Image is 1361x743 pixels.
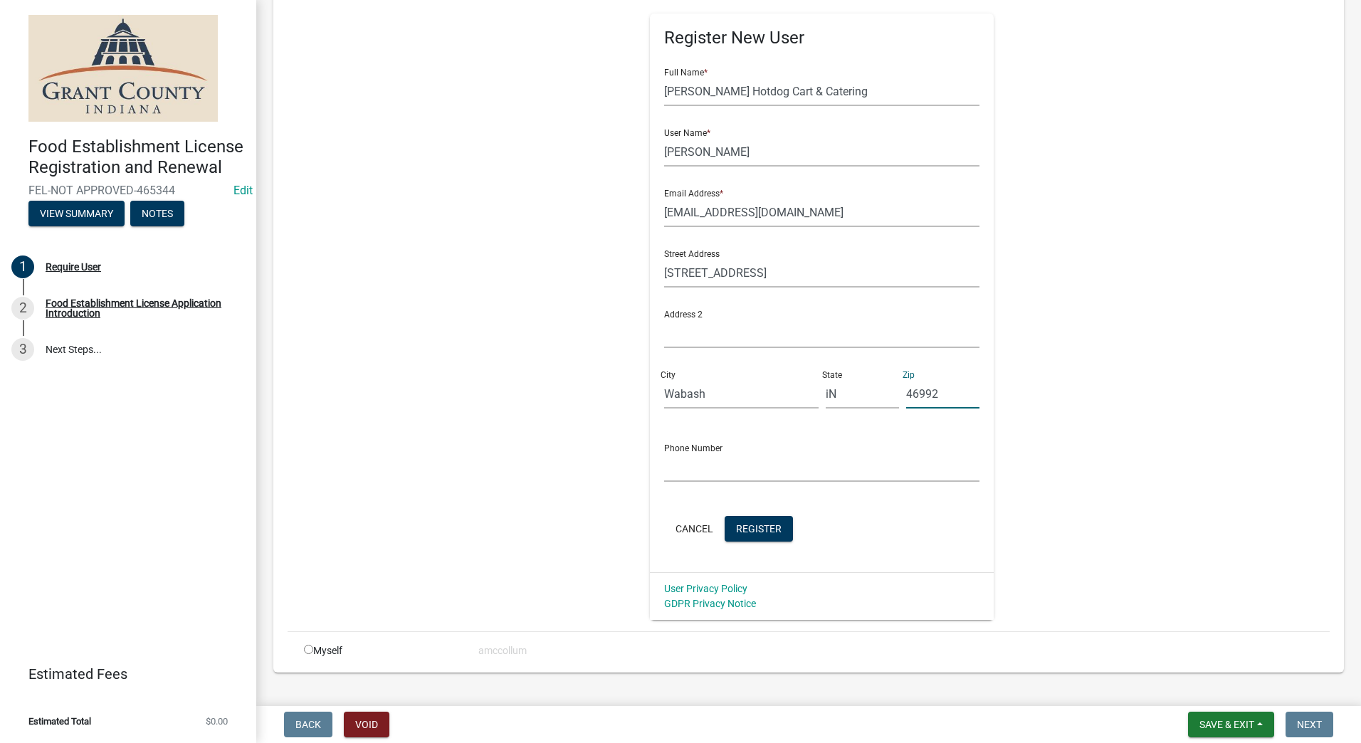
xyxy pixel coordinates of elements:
div: 2 [11,297,34,320]
span: Register [736,522,782,534]
button: Save & Exit [1188,712,1274,737]
button: Next [1286,712,1333,737]
span: FEL-NOT APPROVED-465344 [28,184,228,197]
button: Register [725,516,793,542]
img: Grant County, Indiana [28,15,218,122]
h4: Food Establishment License Registration and Renewal [28,137,245,178]
button: Void [344,712,389,737]
a: GDPR Privacy Notice [664,598,756,609]
span: Save & Exit [1199,719,1254,730]
button: View Summary [28,201,125,226]
span: Back [295,719,321,730]
span: Next [1297,719,1322,730]
a: User Privacy Policy [664,583,747,594]
button: Notes [130,201,184,226]
h5: Register New User [664,28,979,48]
div: Require User [46,262,101,272]
button: Cancel [664,516,725,542]
a: Edit [233,184,253,197]
a: Estimated Fees [11,660,233,688]
span: $0.00 [206,717,228,726]
div: Myself [293,643,468,658]
wm-modal-confirm: Summary [28,209,125,220]
div: 1 [11,255,34,278]
div: 3 [11,338,34,361]
wm-modal-confirm: Edit Application Number [233,184,253,197]
button: Back [284,712,332,737]
div: Food Establishment License Application Introduction [46,298,233,318]
span: Estimated Total [28,717,91,726]
wm-modal-confirm: Notes [130,209,184,220]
